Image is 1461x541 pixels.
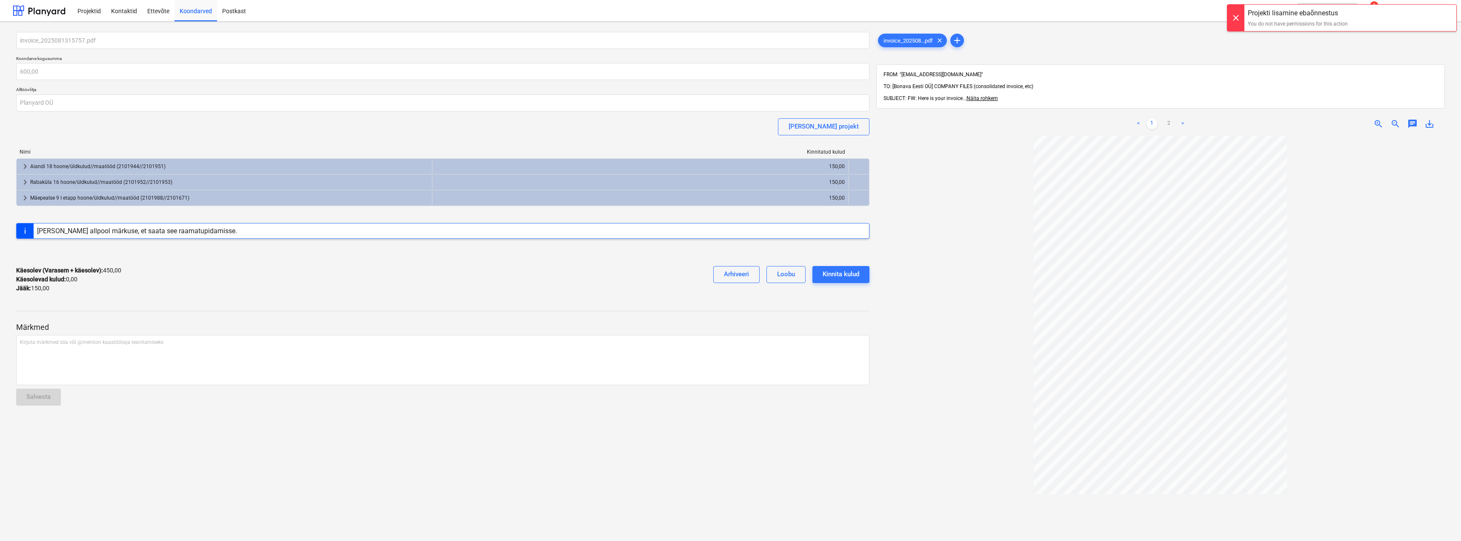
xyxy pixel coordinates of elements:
[766,266,806,283] button: Loobu
[1407,119,1418,129] span: chat
[16,276,66,283] strong: Käesolevad kulud :
[16,284,49,293] p: 150,00
[16,63,869,80] input: Koondarve kogusumma
[16,275,77,284] p: 0,00
[812,266,869,283] button: Kinnita kulud
[823,269,859,280] div: Kinnita kulud
[16,267,103,274] strong: Käesolev (Varasem + käesolev) :
[1147,119,1157,129] a: Page 1 is your current page
[883,72,983,77] span: FROM: "[EMAIL_ADDRESS][DOMAIN_NAME]"
[16,322,869,332] p: Märkmed
[16,87,869,94] p: Alltöövõtja
[777,269,795,280] div: Loobu
[1418,500,1461,541] iframe: Chat Widget
[966,95,998,101] span: Näita rohkem
[1418,500,1461,541] div: Vestlusvidin
[16,32,869,49] input: Koondarve nimi
[778,118,869,135] button: [PERSON_NAME] projekt
[20,193,30,203] span: keyboard_arrow_right
[1248,8,1348,18] div: Projekti lisamine ebaõnnestus
[16,56,869,63] p: Koondarve kogusumma
[30,160,429,173] div: Aiandi 18 hoone/üldkulud//maatööd (2101944//2101951)
[789,121,859,132] div: [PERSON_NAME] projekt
[1373,119,1384,129] span: zoom_in
[16,285,31,292] strong: Jääk :
[878,34,947,47] div: invoice_202508...pdf
[1164,119,1174,129] a: Page 2
[20,161,30,172] span: keyboard_arrow_right
[16,149,432,155] div: Nimi
[1133,119,1144,129] a: Previous page
[963,95,998,101] span: ...
[30,191,429,205] div: Mäepealse 9 I etapp hoone/üldkulud//maatööd (2101988//2101671)
[16,266,121,275] p: 450,00
[878,37,938,44] span: invoice_202508...pdf
[1178,119,1188,129] a: Next page
[16,94,869,112] input: Alltöövõtja
[37,227,237,235] div: [PERSON_NAME] allpool märkuse, et saata see raamatupidamisse.
[1390,119,1401,129] span: zoom_out
[713,266,760,283] button: Arhiveeri
[724,269,749,280] div: Arhiveeri
[436,175,844,189] div: 150,00
[436,191,844,205] div: 150,00
[952,35,962,46] span: add
[935,35,945,46] span: clear
[20,177,30,187] span: keyboard_arrow_right
[30,175,429,189] div: Rabaküla 16 hoone/üldkulud//maatööd (2101952//2101953)
[1248,20,1348,28] div: You do not have permissions for this action
[432,149,849,155] div: Kinnitatud kulud
[1424,119,1435,129] span: save_alt
[883,83,1033,89] span: TO: [Bonava Eesti OÜ] COMPANY FILES (consolidated invoice, etc)
[883,95,963,101] span: SUBJECT: FW: Here is your invoice
[436,160,844,173] div: 150,00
